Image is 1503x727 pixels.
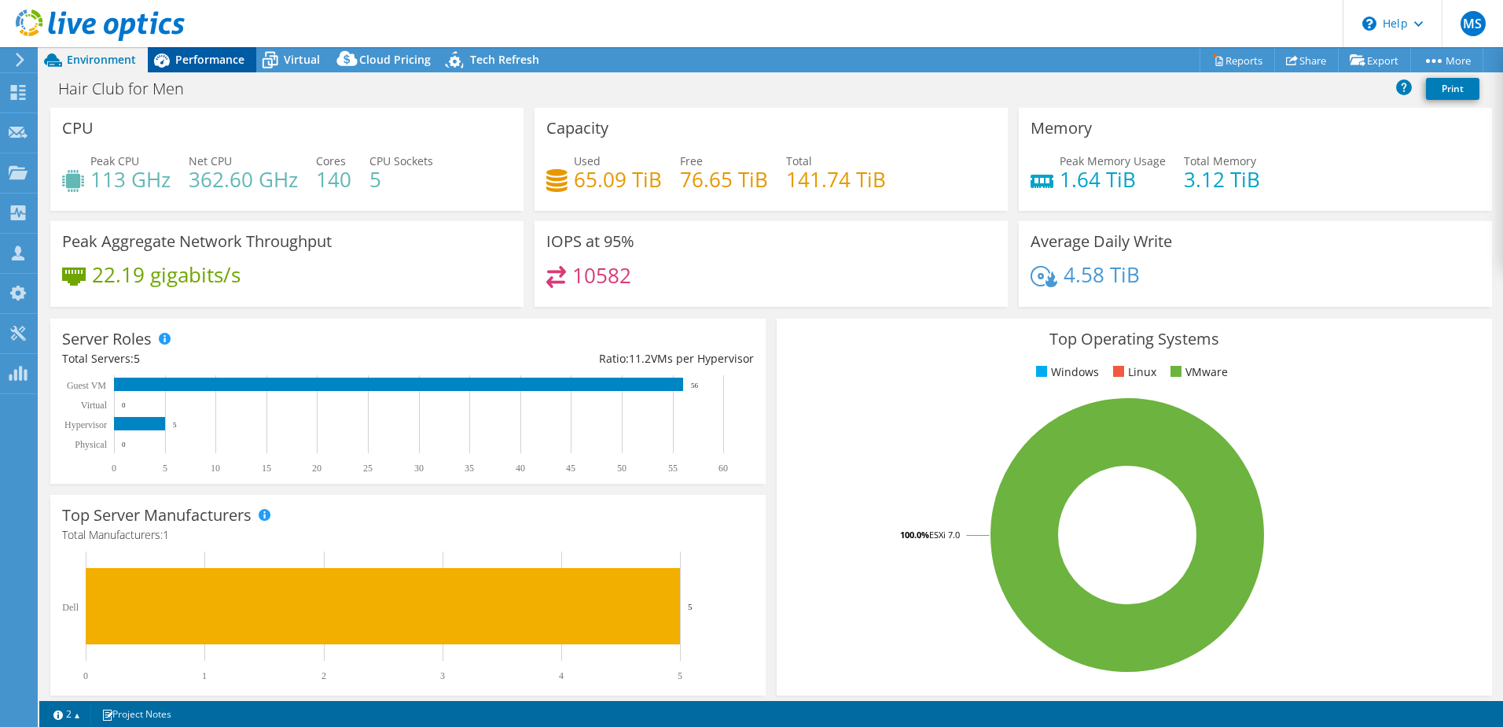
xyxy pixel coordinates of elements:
span: Total Memory [1184,153,1256,168]
h4: 4.58 TiB [1064,266,1140,283]
text: 10 [211,463,220,474]
a: Print [1426,78,1479,100]
text: 0 [83,670,88,681]
a: More [1410,48,1483,72]
li: VMware [1167,363,1228,381]
div: Total Servers: [62,350,408,367]
span: 5 [134,351,140,366]
text: 4 [559,670,564,681]
h3: Peak Aggregate Network Throughput [62,233,332,250]
text: Physical [75,439,107,450]
h4: 1.64 TiB [1060,171,1166,188]
h3: Average Daily Write [1031,233,1172,250]
tspan: 100.0% [900,529,929,541]
h4: 362.60 GHz [189,171,298,188]
text: 5 [688,602,693,611]
span: MS [1461,11,1486,36]
text: 25 [363,463,373,474]
span: Tech Refresh [470,52,539,67]
svg: \n [1362,17,1376,31]
text: Hypervisor [64,419,107,430]
text: Guest VM [67,380,106,391]
span: Peak CPU [90,153,139,168]
h4: 140 [316,171,351,188]
span: Peak Memory Usage [1060,153,1166,168]
h4: 5 [369,171,433,188]
h3: IOPS at 95% [546,233,634,250]
a: Share [1274,48,1339,72]
a: 2 [42,704,91,724]
text: 40 [516,463,525,474]
h4: 76.65 TiB [680,171,768,188]
span: Total [786,153,812,168]
h3: Memory [1031,120,1092,137]
a: Export [1338,48,1411,72]
text: 0 [122,401,126,409]
h4: 22.19 gigabits/s [92,266,241,283]
span: CPU Sockets [369,153,433,168]
h3: Capacity [546,120,608,137]
h3: Top Server Manufacturers [62,507,252,524]
span: Used [574,153,601,168]
text: 1 [202,670,207,681]
span: Cloud Pricing [359,52,431,67]
text: 5 [173,421,177,429]
h4: 141.74 TiB [786,171,886,188]
text: 56 [691,382,699,389]
span: Cores [316,153,346,168]
text: 55 [668,463,678,474]
text: 15 [262,463,271,474]
li: Windows [1032,363,1099,381]
h3: Top Operating Systems [788,330,1480,348]
div: Ratio: VMs per Hypervisor [408,350,754,367]
text: 50 [617,463,627,474]
h4: 65.09 TiB [574,171,662,188]
h4: 10582 [572,267,631,284]
text: Virtual [81,400,108,411]
text: 3 [440,670,445,681]
span: 1 [163,527,169,542]
span: Net CPU [189,153,232,168]
span: Free [680,153,703,168]
text: 20 [312,463,322,474]
h4: Total Manufacturers: [62,526,754,544]
li: Linux [1109,363,1156,381]
h3: Server Roles [62,330,152,348]
tspan: ESXi 7.0 [929,529,960,541]
h1: Hair Club for Men [51,80,208,98]
text: Dell [62,602,79,613]
span: Performance [175,52,244,67]
text: 30 [414,463,424,474]
text: 35 [465,463,474,474]
h3: CPU [62,120,94,137]
span: 11.2 [629,351,651,366]
text: 5 [678,670,682,681]
h4: 3.12 TiB [1184,171,1260,188]
text: 60 [718,463,728,474]
span: Virtual [284,52,320,67]
a: Reports [1200,48,1275,72]
a: Project Notes [90,704,182,724]
text: 2 [322,670,326,681]
text: 45 [566,463,575,474]
text: 0 [112,463,116,474]
span: Environment [67,52,136,67]
h4: 113 GHz [90,171,171,188]
text: 0 [122,441,126,448]
text: 5 [163,463,167,474]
